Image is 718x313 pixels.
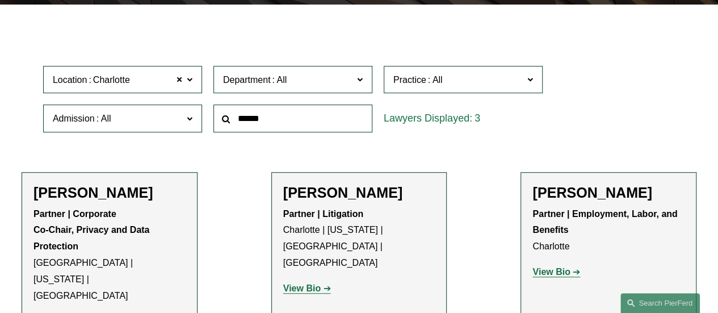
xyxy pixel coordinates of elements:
p: Charlotte [532,206,685,255]
strong: Partner | Employment, Labor, and Benefits [532,209,680,235]
h2: [PERSON_NAME] [283,184,435,201]
strong: Partner | Litigation [283,209,363,219]
span: Admission [53,114,95,123]
a: View Bio [283,283,331,293]
span: 3 [475,112,480,124]
p: [GEOGRAPHIC_DATA] | [US_STATE] | [GEOGRAPHIC_DATA] [33,206,186,304]
a: Search this site [620,293,700,313]
h2: [PERSON_NAME] [532,184,685,201]
p: Charlotte | [US_STATE] | [GEOGRAPHIC_DATA] | [GEOGRAPHIC_DATA] [283,206,435,272]
strong: View Bio [532,267,570,277]
strong: Partner | Corporate Co-Chair, Privacy and Data Protection [33,209,152,252]
span: Charlotte [93,73,130,87]
span: Location [53,75,87,85]
a: View Bio [532,267,580,277]
strong: View Bio [283,283,321,293]
span: Department [223,75,271,85]
span: Practice [393,75,426,85]
h2: [PERSON_NAME] [33,184,186,201]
